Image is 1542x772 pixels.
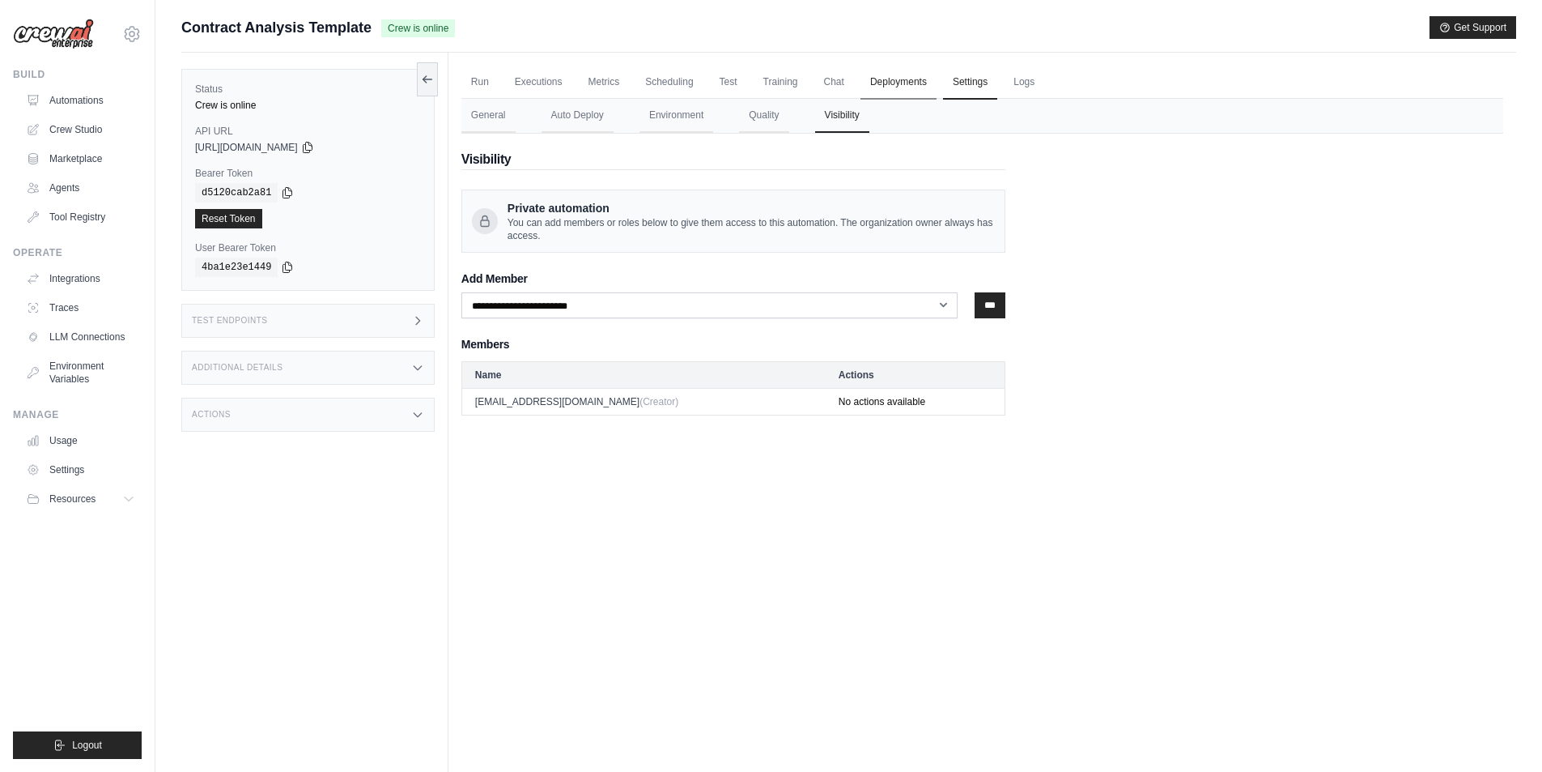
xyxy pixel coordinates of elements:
[814,66,854,100] a: Chat
[542,99,614,133] button: Auto Deploy
[461,66,499,100] a: Run
[508,200,995,216] span: Private automation
[195,241,421,254] label: User Bearer Token
[710,66,747,100] a: Test
[860,66,937,100] a: Deployments
[505,66,572,100] a: Executions
[461,338,1005,352] h3: Members
[19,486,142,512] button: Resources
[635,66,703,100] a: Scheduling
[754,66,808,100] a: Training
[461,388,825,415] td: [EMAIL_ADDRESS][DOMAIN_NAME]
[195,258,278,277] code: 4ba1e23e1449
[461,361,825,388] th: Name
[19,324,142,350] a: LLM Connections
[13,68,142,81] div: Build
[13,246,142,259] div: Operate
[815,99,869,133] button: Visibility
[381,19,455,37] span: Crew is online
[826,388,1005,415] td: No actions available
[943,66,997,100] a: Settings
[195,125,421,138] label: API URL
[19,457,142,483] a: Settings
[195,141,298,154] span: [URL][DOMAIN_NAME]
[192,316,268,326] h3: Test Endpoints
[19,204,142,230] a: Tool Registry
[639,396,678,407] span: (Creator)
[1429,16,1516,39] button: Get Support
[19,353,142,392] a: Environment Variables
[461,99,1503,133] nav: Tabs
[461,99,516,133] button: General
[19,146,142,172] a: Marketplace
[19,295,142,321] a: Traces
[195,99,421,112] div: Crew is online
[19,87,142,113] a: Automations
[195,83,421,96] label: Status
[19,266,142,292] a: Integrations
[181,16,372,39] span: Contract Analysis Template
[192,363,282,373] h3: Additional Details
[13,19,94,49] img: Logo
[19,428,142,454] a: Usage
[19,117,142,143] a: Crew Studio
[639,99,713,133] button: Environment
[579,66,630,100] a: Metrics
[195,167,421,180] label: Bearer Token
[49,493,96,505] span: Resources
[461,150,1005,169] h2: Visibility
[19,175,142,201] a: Agents
[195,183,278,203] code: d5120cab2a81
[508,216,995,242] span: You can add members or roles below to give them access to this automation. The organization owner...
[461,272,1005,286] h3: Add Member
[72,739,102,752] span: Logout
[1004,66,1044,100] a: Logs
[826,361,1005,388] th: Actions
[739,99,788,133] button: Quality
[13,731,142,759] button: Logout
[192,410,231,420] h3: Actions
[195,209,262,228] a: Reset Token
[1461,694,1542,772] iframe: Chat Widget
[13,408,142,421] div: Manage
